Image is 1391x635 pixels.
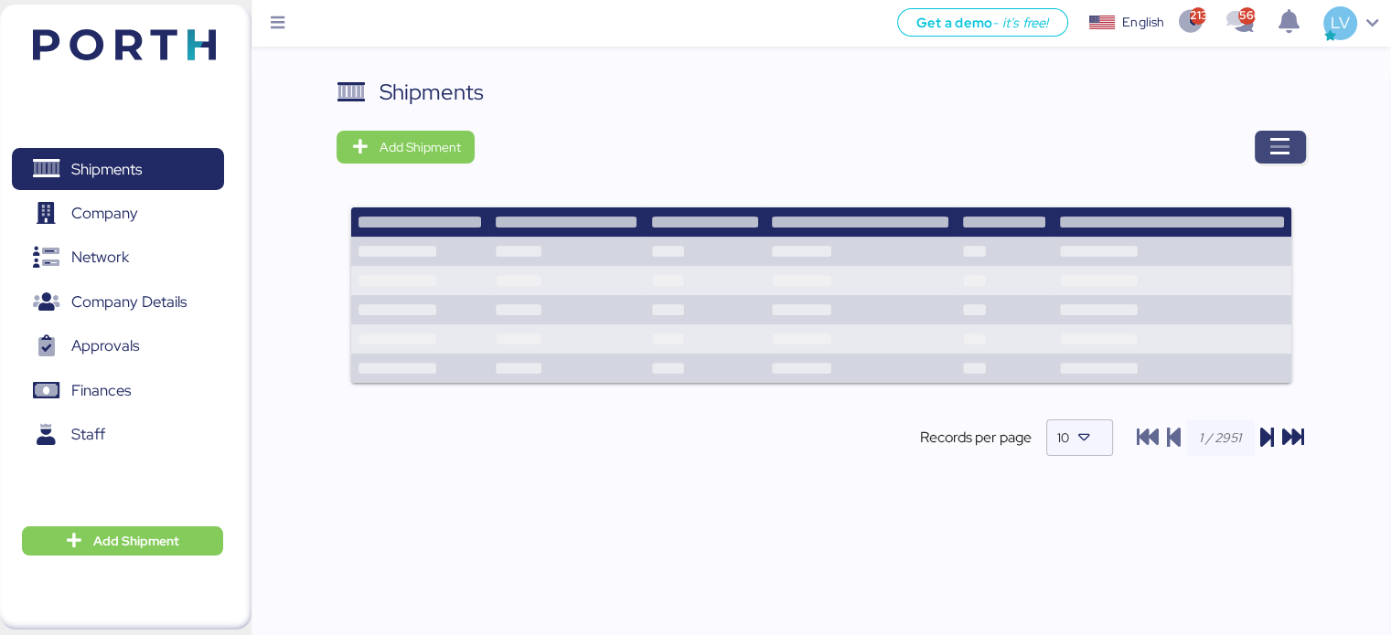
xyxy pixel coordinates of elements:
span: Add Shipment [93,530,179,552]
a: Shipments [12,148,224,190]
button: Menu [262,8,294,39]
input: 1 / 2951 [1186,419,1255,456]
span: Records per page [920,427,1032,449]
span: Finances [71,377,131,404]
span: Company Details [71,289,187,315]
a: Company Details [12,281,224,323]
span: Company [71,200,138,227]
span: Network [71,244,129,270]
a: Company [12,193,224,235]
a: Finances [12,370,224,412]
span: Shipments [71,156,142,183]
a: Network [12,237,224,279]
span: Approvals [71,333,139,359]
button: Add Shipment [22,526,223,556]
a: Approvals [12,325,224,367]
span: LV [1331,11,1349,35]
div: Shipments [379,76,483,109]
button: Add Shipment [337,131,475,164]
span: Add Shipment [379,136,460,158]
span: Staff [71,421,105,448]
a: Staff [12,414,224,456]
span: 10 [1057,429,1069,446]
div: English [1122,13,1164,32]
